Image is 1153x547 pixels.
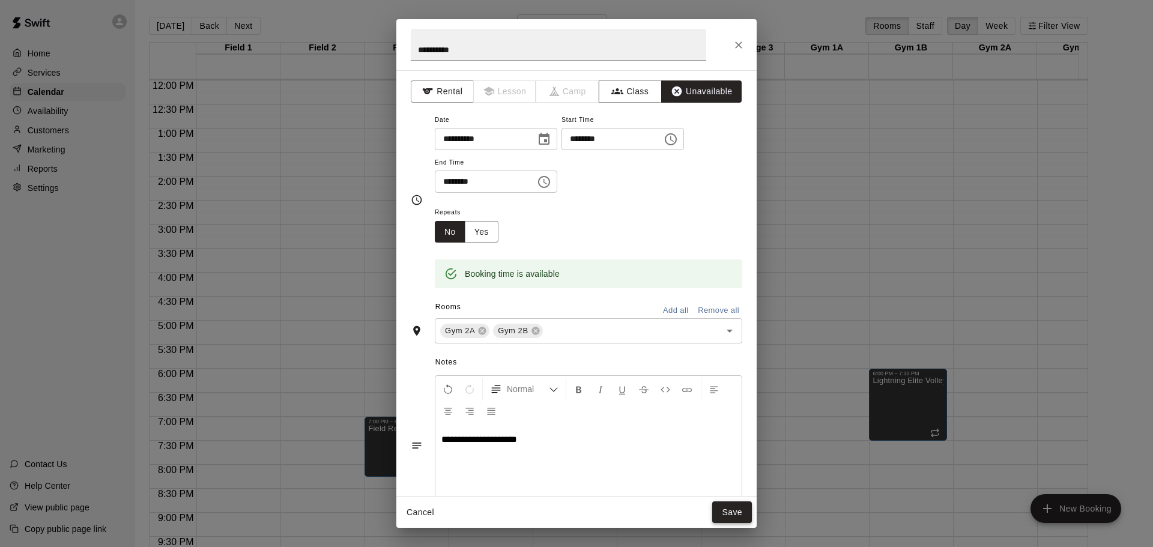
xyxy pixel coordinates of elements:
[532,127,556,151] button: Choose date, selected date is Sep 17, 2025
[411,194,423,206] svg: Timing
[465,263,560,285] div: Booking time is available
[459,400,480,422] button: Right Align
[459,378,480,400] button: Redo
[435,221,498,243] div: outlined button group
[599,80,662,103] button: Class
[590,378,611,400] button: Format Italics
[656,301,695,320] button: Add all
[435,303,461,311] span: Rooms
[465,221,498,243] button: Yes
[411,80,474,103] button: Rental
[677,378,697,400] button: Insert Link
[435,353,742,372] span: Notes
[661,80,742,103] button: Unavailable
[536,80,599,103] span: Camps can only be created in the Services page
[695,301,742,320] button: Remove all
[435,221,465,243] button: No
[493,324,542,338] div: Gym 2B
[481,400,501,422] button: Justify Align
[474,80,537,103] span: Lessons must be created in the Services page first
[569,378,589,400] button: Format Bold
[411,440,423,452] svg: Notes
[507,383,549,395] span: Normal
[485,378,563,400] button: Formatting Options
[728,34,749,56] button: Close
[440,324,489,338] div: Gym 2A
[438,378,458,400] button: Undo
[659,127,683,151] button: Choose time, selected time is 1:00 PM
[440,325,480,337] span: Gym 2A
[704,378,724,400] button: Left Align
[435,155,557,171] span: End Time
[712,501,752,524] button: Save
[561,112,684,128] span: Start Time
[435,205,508,221] span: Repeats
[634,378,654,400] button: Format Strikethrough
[612,378,632,400] button: Format Underline
[721,322,738,339] button: Open
[655,378,676,400] button: Insert Code
[493,325,533,337] span: Gym 2B
[411,325,423,337] svg: Rooms
[435,112,557,128] span: Date
[401,501,440,524] button: Cancel
[532,170,556,194] button: Choose time, selected time is 2:30 PM
[438,400,458,422] button: Center Align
